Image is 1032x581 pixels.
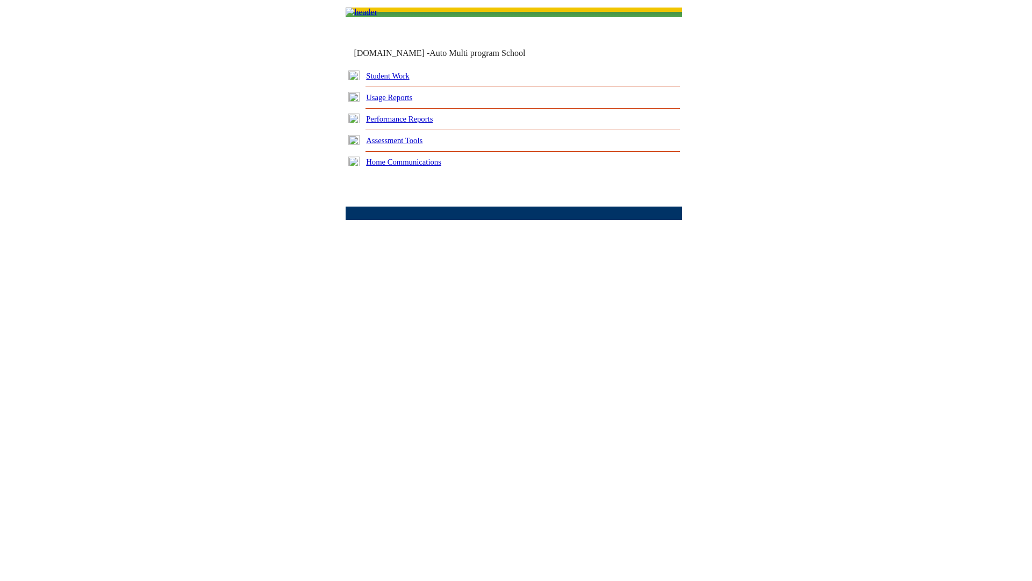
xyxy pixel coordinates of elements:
[366,115,433,123] a: Performance Reports
[429,48,525,58] nobr: Auto Multi program School
[366,93,412,102] a: Usage Reports
[366,136,422,145] a: Assessment Tools
[348,70,360,80] img: plus.gif
[348,135,360,145] img: plus.gif
[348,92,360,102] img: plus.gif
[366,158,441,166] a: Home Communications
[348,114,360,123] img: plus.gif
[348,157,360,166] img: plus.gif
[346,8,377,17] img: header
[366,72,409,80] a: Student Work
[354,48,551,58] td: [DOMAIN_NAME] -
